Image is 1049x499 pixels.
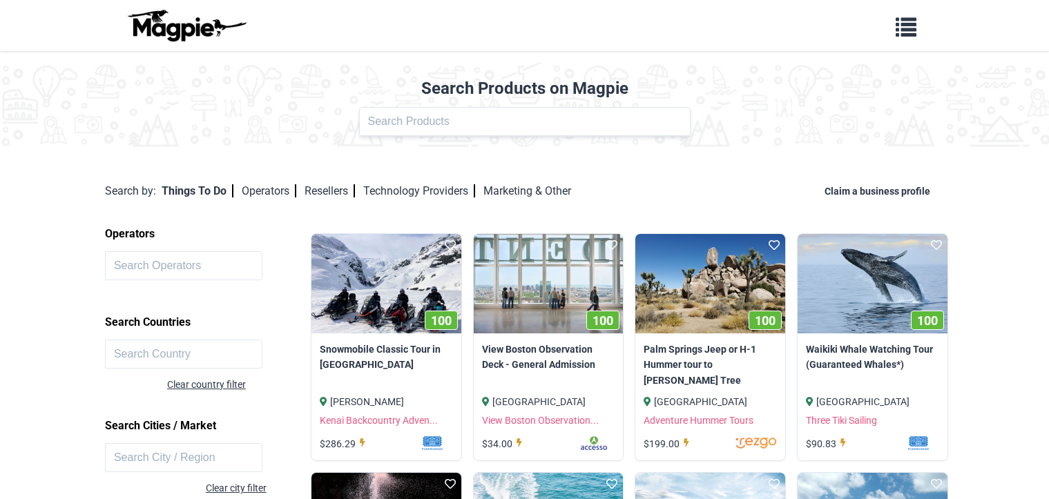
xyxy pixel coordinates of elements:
[474,234,624,333] img: View Boston Observation Deck - General Admission image
[701,436,777,450] img: jnlrevnfoudwrkxojroq.svg
[377,436,453,450] img: mf1jrhtrrkrdcsvakxwt.svg
[105,251,262,280] input: Search Operators
[482,394,615,409] div: [GEOGRAPHIC_DATA]
[539,436,615,450] img: rfmmbjnnyrazl4oou2zc.svg
[635,234,785,333] img: Palm Springs Jeep or H-1 Hummer tour to Joshua Tree image
[825,186,936,197] a: Claim a business profile
[806,436,850,451] div: $90.83
[798,234,947,333] img: Waikiki Whale Watching Tour (Guaranteed Whales*) image
[917,313,938,328] span: 100
[105,311,315,334] h2: Search Countries
[644,436,693,451] div: $199.00
[644,342,777,388] a: Palm Springs Jeep or H-1 Hummer tour to [PERSON_NAME] Tree
[8,79,1041,99] h2: Search Products on Magpie
[320,436,369,451] div: $286.29
[644,415,753,426] a: Adventure Hummer Tours
[105,480,267,496] div: Clear city filter
[105,182,156,200] div: Search by:
[806,415,877,426] a: Three Tiki Sailing
[359,107,691,136] input: Search Products
[162,184,233,197] a: Things To Do
[863,436,939,450] img: mf1jrhtrrkrdcsvakxwt.svg
[105,340,262,369] input: Search Country
[320,394,453,409] div: [PERSON_NAME]
[363,184,475,197] a: Technology Providers
[482,436,526,451] div: $34.00
[105,414,315,438] h2: Search Cities / Market
[593,313,613,328] span: 100
[482,342,615,373] a: View Boston Observation Deck - General Admission
[635,234,785,333] a: 100
[482,415,599,426] a: View Boston Observation...
[474,234,624,333] a: 100
[311,234,461,333] img: Snowmobile Classic Tour in Kenai Fjords National Park image
[305,184,355,197] a: Resellers
[755,313,776,328] span: 100
[167,377,315,392] div: Clear country filter
[242,184,296,197] a: Operators
[431,313,452,328] span: 100
[320,415,438,426] a: Kenai Backcountry Adven...
[644,394,777,409] div: [GEOGRAPHIC_DATA]
[320,342,453,373] a: Snowmobile Classic Tour in [GEOGRAPHIC_DATA]
[483,184,571,197] a: Marketing & Other
[105,222,315,246] h2: Operators
[798,234,947,333] a: 100
[311,234,461,333] a: 100
[806,394,939,409] div: [GEOGRAPHIC_DATA]
[806,342,939,373] a: Waikiki Whale Watching Tour (Guaranteed Whales*)
[105,443,262,472] input: Search City / Region
[124,9,249,42] img: logo-ab69f6fb50320c5b225c76a69d11143b.png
